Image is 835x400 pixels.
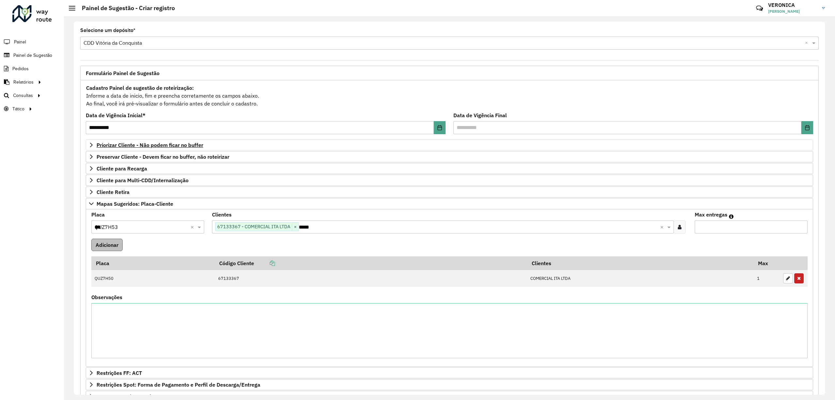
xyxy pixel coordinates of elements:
[86,367,813,378] a: Restrições FF: ACT
[752,1,767,15] a: Contato Rápido
[768,2,817,8] h3: VERONICA
[190,223,196,231] span: Clear all
[215,270,527,287] td: 67133367
[754,270,780,287] td: 1
[97,394,157,399] span: Rota Noturna/Vespertina
[216,223,292,231] span: 67133367 - COMERCIAL ITA LTDA
[527,270,754,287] td: COMERCIAL ITA LTDA
[434,121,446,134] button: Choose Date
[660,223,666,231] span: Clear all
[254,260,275,266] a: Copiar
[215,256,527,270] th: Código Cliente
[801,121,813,134] button: Choose Date
[86,84,813,108] div: Informe a data de inicio, fim e preencha corretamente os campos abaixo. Ao final, você irá pré-vi...
[13,92,33,99] span: Consultas
[805,39,811,47] span: Clear all
[754,256,780,270] th: Max
[86,175,813,186] a: Cliente para Multi-CDD/Internalização
[97,142,203,148] span: Priorizar Cliente - Não podem ficar no buffer
[13,52,52,59] span: Painel de Sugestão
[212,211,232,218] label: Clientes
[86,151,813,162] a: Preservar Cliente - Devem ficar no buffer, não roteirizar
[768,8,817,14] span: [PERSON_NAME]
[292,223,298,231] span: ×
[97,166,147,171] span: Cliente para Recarga
[97,382,260,387] span: Restrições Spot: Forma de Pagamento e Perfil de Descarga/Entrega
[86,111,145,119] label: Data de Vigência Inicial
[695,211,727,218] label: Max entregas
[86,139,813,151] a: Priorizar Cliente - Não podem ficar no buffer
[86,209,813,367] div: Mapas Sugeridos: Placa-Cliente
[80,26,135,34] label: Selecione um depósito
[86,71,159,76] span: Formulário Painel de Sugestão
[97,189,129,195] span: Cliente Retira
[97,178,189,183] span: Cliente para Multi-CDD/Internalização
[12,105,24,112] span: Tático
[75,5,175,12] h2: Painel de Sugestão - Criar registro
[86,85,194,91] strong: Cadastro Painel de sugestão de roteirização:
[729,214,734,219] em: Máximo de clientes que serão colocados na mesma rota com os clientes informados
[91,270,215,287] td: QUZ7H50
[86,198,813,209] a: Mapas Sugeridos: Placa-Cliente
[13,79,34,86] span: Relatórios
[453,111,507,119] label: Data de Vigência Final
[91,239,123,251] button: Adicionar
[97,154,229,159] span: Preservar Cliente - Devem ficar no buffer, não roteirizar
[97,370,142,376] span: Restrições FF: ACT
[91,256,215,270] th: Placa
[97,201,173,206] span: Mapas Sugeridos: Placa-Cliente
[91,293,122,301] label: Observações
[86,379,813,390] a: Restrições Spot: Forma de Pagamento e Perfil de Descarga/Entrega
[86,163,813,174] a: Cliente para Recarga
[86,186,813,198] a: Cliente Retira
[12,65,29,72] span: Pedidos
[91,211,105,218] label: Placa
[14,39,26,45] span: Painel
[527,256,754,270] th: Clientes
